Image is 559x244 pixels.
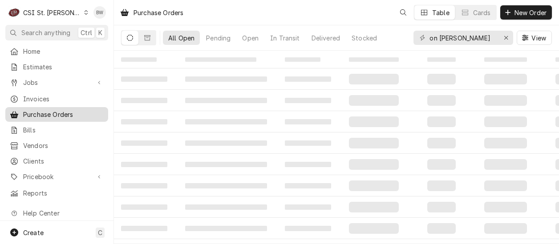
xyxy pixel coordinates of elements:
[121,98,167,103] span: ‌
[206,33,231,43] div: Pending
[5,206,108,220] a: Go to Help Center
[429,31,496,45] input: Keyword search
[23,141,104,150] span: Vendors
[121,76,167,82] span: ‌
[484,180,527,191] span: ‌
[427,74,456,84] span: ‌
[484,116,527,127] span: ‌
[93,6,106,19] div: Brad Wicks's Avatar
[349,95,399,106] span: ‌
[285,162,331,167] span: ‌
[285,226,331,231] span: ‌
[530,33,548,43] span: View
[285,204,331,210] span: ‌
[23,62,104,72] span: Estimates
[98,28,102,37] span: K
[484,74,527,84] span: ‌
[484,95,527,106] span: ‌
[484,57,527,62] span: ‌
[8,6,20,19] div: CSI St. Louis's Avatar
[23,188,104,198] span: Reports
[285,76,331,82] span: ‌
[185,183,267,188] span: ‌
[484,159,527,170] span: ‌
[349,202,399,212] span: ‌
[114,51,559,244] table: All Open Purchase Orders List Loading
[5,123,108,137] a: Bills
[185,226,267,231] span: ‌
[185,98,267,103] span: ‌
[473,8,491,17] div: Cards
[23,110,104,119] span: Purchase Orders
[5,92,108,106] a: Invoices
[23,172,90,181] span: Pricebook
[23,8,81,17] div: CSI St. [PERSON_NAME]
[285,98,331,103] span: ‌
[23,94,104,104] span: Invoices
[168,33,194,43] div: All Open
[5,154,108,168] a: Clients
[81,28,92,37] span: Ctrl
[396,5,410,20] button: Open search
[285,119,331,124] span: ‌
[349,159,399,170] span: ‌
[98,228,102,237] span: C
[349,116,399,127] span: ‌
[500,5,552,20] button: New Order
[23,229,44,236] span: Create
[5,107,108,122] a: Purchase Orders
[185,140,267,146] span: ‌
[427,57,456,62] span: ‌
[349,74,399,84] span: ‌
[349,223,399,234] span: ‌
[23,47,104,56] span: Home
[5,186,108,200] a: Reports
[121,204,167,210] span: ‌
[499,31,513,45] button: Erase input
[185,204,267,210] span: ‌
[285,57,320,62] span: ‌
[484,138,527,148] span: ‌
[270,33,300,43] div: In Transit
[352,33,377,43] div: Stocked
[5,75,108,90] a: Go to Jobs
[427,180,456,191] span: ‌
[427,95,456,106] span: ‌
[121,183,167,188] span: ‌
[21,28,70,37] span: Search anything
[121,119,167,124] span: ‌
[427,223,456,234] span: ‌
[349,138,399,148] span: ‌
[8,6,20,19] div: C
[242,33,259,43] div: Open
[285,140,331,146] span: ‌
[427,138,456,148] span: ‌
[427,116,456,127] span: ‌
[349,180,399,191] span: ‌
[23,125,104,135] span: Bills
[349,57,399,62] span: ‌
[23,156,104,166] span: Clients
[432,8,450,17] div: Table
[185,119,267,124] span: ‌
[427,159,456,170] span: ‌
[185,162,267,167] span: ‌
[484,202,527,212] span: ‌
[427,202,456,212] span: ‌
[484,223,527,234] span: ‌
[5,44,108,59] a: Home
[121,162,167,167] span: ‌
[121,57,157,62] span: ‌
[23,78,90,87] span: Jobs
[121,226,167,231] span: ‌
[93,6,106,19] div: BW
[312,33,340,43] div: Delivered
[185,76,267,82] span: ‌
[285,183,331,188] span: ‌
[517,31,552,45] button: View
[121,140,167,146] span: ‌
[5,169,108,184] a: Go to Pricebook
[513,8,548,17] span: New Order
[185,57,256,62] span: ‌
[23,208,103,218] span: Help Center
